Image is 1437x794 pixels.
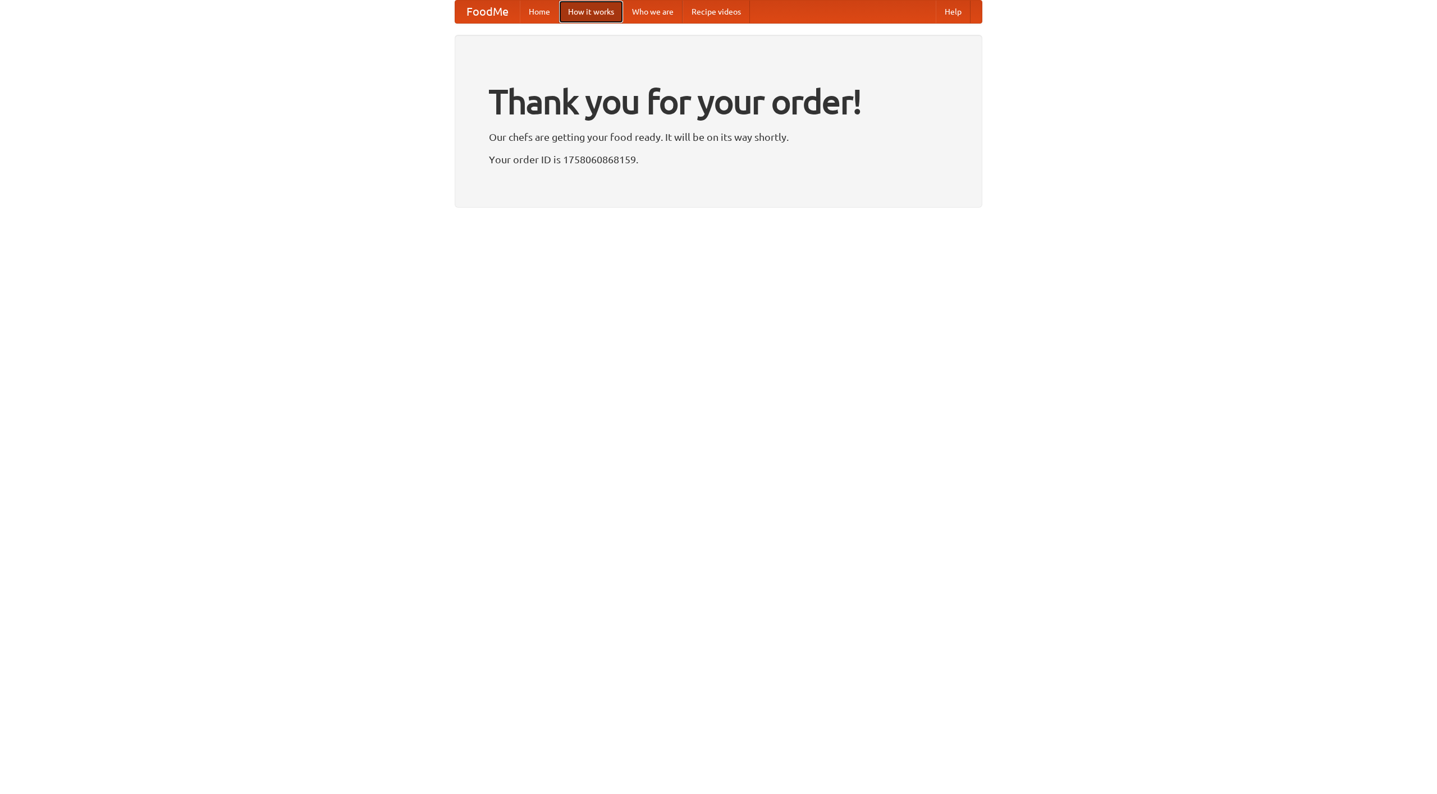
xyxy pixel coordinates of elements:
[520,1,559,23] a: Home
[489,128,948,145] p: Our chefs are getting your food ready. It will be on its way shortly.
[683,1,750,23] a: Recipe videos
[489,75,948,128] h1: Thank you for your order!
[559,1,623,23] a: How it works
[455,1,520,23] a: FoodMe
[489,151,948,168] p: Your order ID is 1758060868159.
[623,1,683,23] a: Who we are
[936,1,971,23] a: Help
